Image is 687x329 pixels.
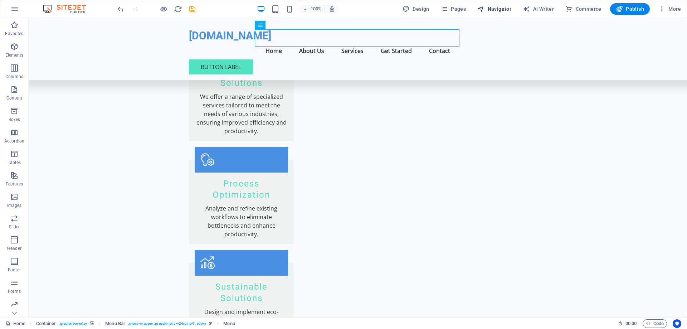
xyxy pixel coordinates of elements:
[656,3,684,15] button: More
[4,138,24,144] p: Accordion
[643,319,667,328] button: Code
[116,5,125,13] button: undo
[329,6,335,12] i: On resize automatically adjust zoom level to fit chosen device.
[159,5,168,13] button: Click here to leave preview mode and continue editing
[6,181,23,187] p: Features
[658,5,681,13] span: More
[477,5,511,13] span: Navigator
[36,319,56,328] span: Click to select. Double-click to edit
[474,3,514,15] button: Navigator
[400,3,432,15] div: Design (Ctrl+Alt+Y)
[400,3,432,15] button: Design
[8,160,21,165] p: Tables
[188,5,196,13] button: save
[174,5,182,13] button: reload
[646,319,664,328] span: Code
[117,5,125,13] i: Undo: Add element (Ctrl+Z)
[616,5,644,13] span: Publish
[310,5,322,13] h6: 100%
[618,319,637,328] h6: Session time
[6,95,22,101] p: Content
[610,3,650,15] button: Publish
[673,319,681,328] button: Usercentrics
[8,289,21,294] p: Forms
[625,319,637,328] span: 00 00
[523,5,554,13] span: AI Writer
[7,246,21,251] p: Header
[562,3,604,15] button: Commerce
[520,3,557,15] button: AI Writer
[5,74,23,79] p: Columns
[7,203,22,208] p: Images
[209,321,212,325] i: This element is a customizable preset
[630,321,632,326] span: :
[128,319,206,328] span: . menu-wrapper .preset-menu-v2-home-7 .sticky
[59,319,87,328] span: . gradient-overlay
[9,224,20,230] p: Slider
[188,5,196,13] i: Save (Ctrl+S)
[6,319,25,328] a: Click to cancel selection. Double-click to open Pages
[403,5,429,13] span: Design
[223,319,235,328] span: Click to select. Double-click to edit
[36,319,235,328] nav: breadcrumb
[565,5,601,13] span: Commerce
[90,321,94,325] i: This element contains a background
[174,5,182,13] i: Reload page
[9,117,20,122] p: Boxes
[441,5,466,13] span: Pages
[8,267,21,273] p: Footer
[5,31,23,37] p: Favorites
[105,319,125,328] span: Click to select. Double-click to edit
[299,5,325,13] button: 100%
[41,5,95,13] img: Editor Logo
[438,3,469,15] button: Pages
[5,52,24,58] p: Elements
